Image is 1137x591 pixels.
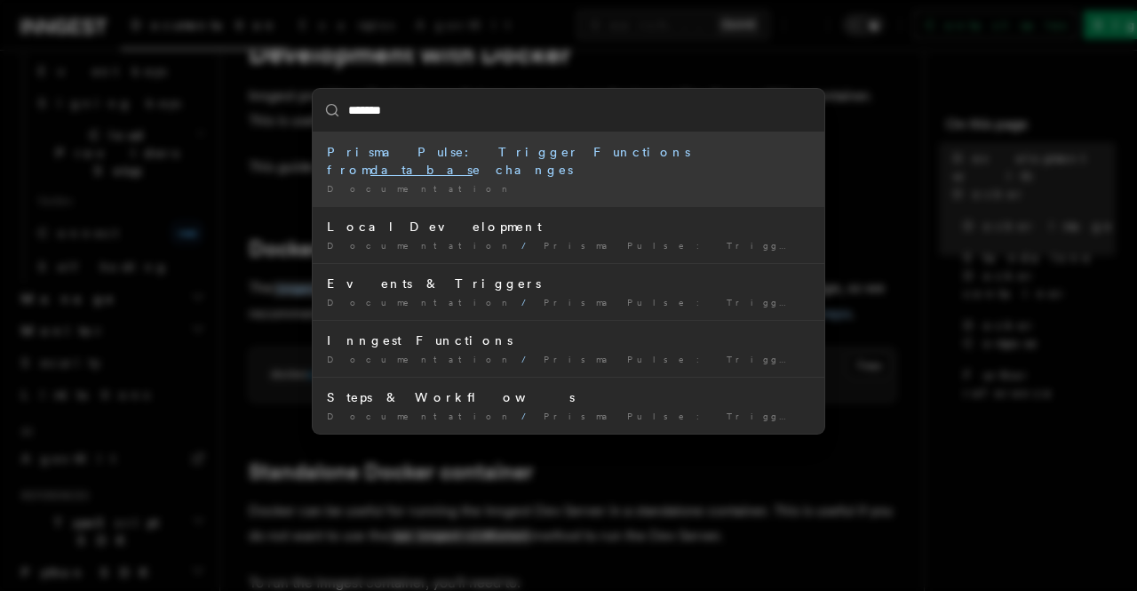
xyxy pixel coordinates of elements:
[521,297,537,307] span: /
[521,240,537,251] span: /
[327,354,514,364] span: Documentation
[327,240,514,251] span: Documentation
[327,411,514,421] span: Documentation
[521,411,537,421] span: /
[327,388,810,406] div: Steps & Workflows
[370,163,473,177] mark: databas
[327,183,514,194] span: Documentation
[327,218,810,236] div: Local Development
[327,331,810,349] div: Inngest Functions
[327,143,810,179] div: Prisma Pulse: Trigger Functions from e changes
[521,354,537,364] span: /
[327,275,810,292] div: Events & Triggers
[327,297,514,307] span: Documentation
